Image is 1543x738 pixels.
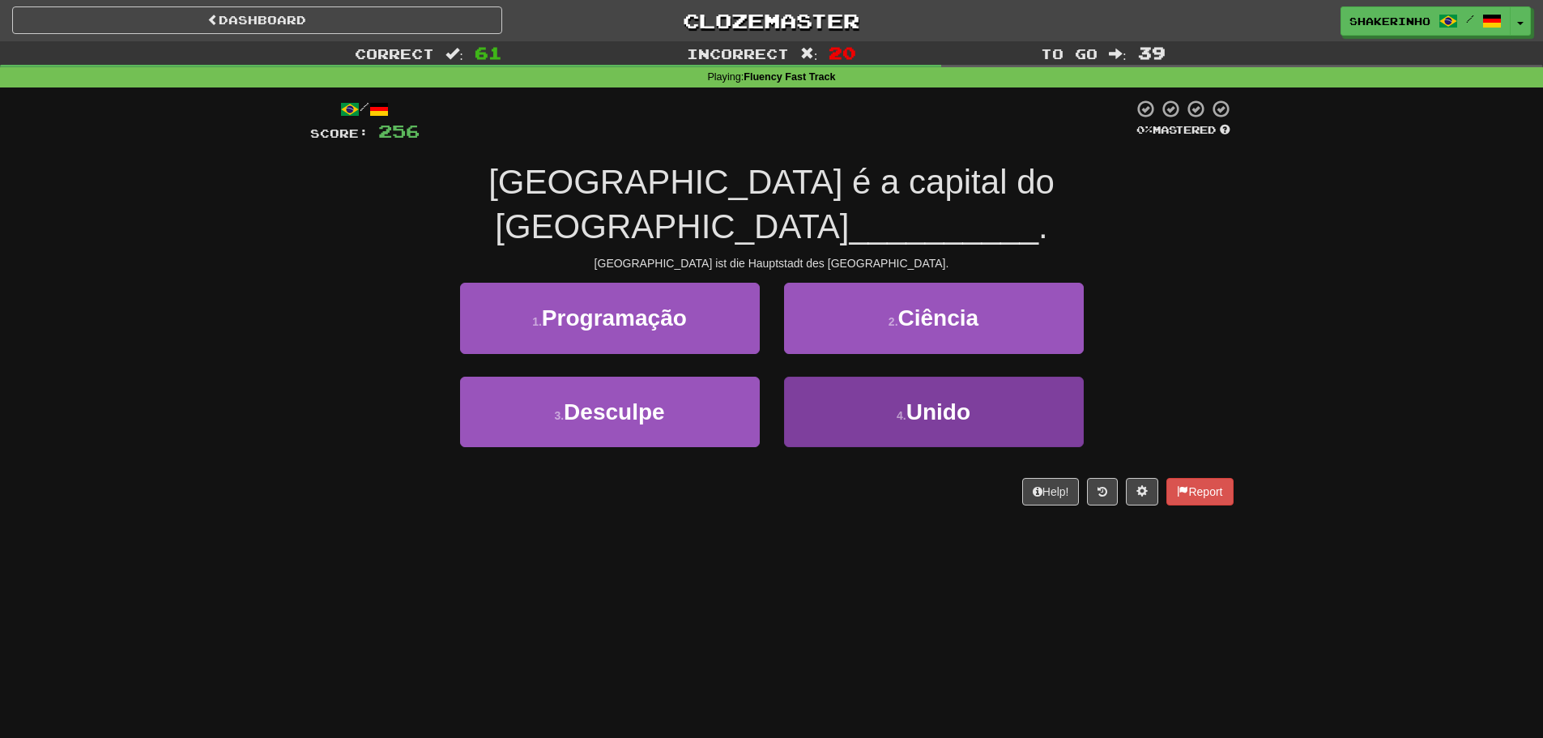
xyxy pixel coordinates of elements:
span: 39 [1138,43,1166,62]
button: Report [1166,478,1233,506]
span: __________ [849,207,1038,245]
a: Dashboard [12,6,502,34]
span: Score: [310,126,369,140]
span: 0 % [1136,123,1153,136]
span: Desculpe [564,399,665,424]
div: Mastered [1133,123,1234,138]
span: 20 [829,43,856,62]
a: shakerinho / [1341,6,1511,36]
button: 2.Ciência [784,283,1084,353]
span: 61 [475,43,502,62]
span: To go [1041,45,1098,62]
button: 4.Unido [784,377,1084,447]
span: : [800,47,818,61]
small: 3 . [554,409,564,422]
span: Ciência [898,305,979,331]
span: / [1466,13,1474,24]
span: Unido [906,399,970,424]
span: . [1038,207,1048,245]
strong: Fluency Fast Track [744,71,835,83]
span: : [1109,47,1127,61]
button: 3.Desculpe [460,377,760,447]
small: 4 . [897,409,906,422]
span: [GEOGRAPHIC_DATA] é a capital do [GEOGRAPHIC_DATA] [488,163,1055,245]
button: Round history (alt+y) [1087,478,1118,506]
div: / [310,99,420,119]
span: : [445,47,463,61]
a: Clozemaster [526,6,1017,35]
small: 1 . [532,315,542,328]
div: [GEOGRAPHIC_DATA] ist die Hauptstadt des [GEOGRAPHIC_DATA]. [310,255,1234,271]
span: Incorrect [687,45,789,62]
small: 2 . [889,315,898,328]
span: Correct [355,45,434,62]
span: shakerinho [1349,14,1430,28]
button: 1.Programação [460,283,760,353]
span: Programação [542,305,687,331]
button: Help! [1022,478,1080,506]
span: 256 [378,121,420,141]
